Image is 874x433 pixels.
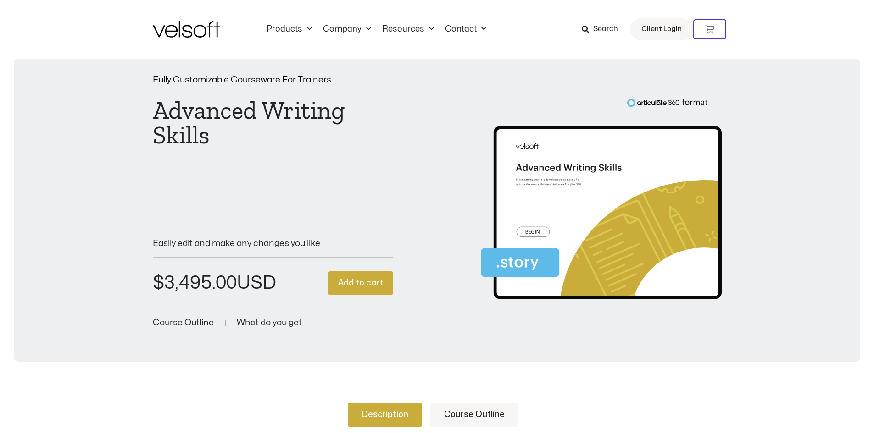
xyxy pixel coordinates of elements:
[377,24,440,34] a: ResourcesMenu Toggle
[582,22,624,37] a: Search
[153,98,394,148] h1: Advanced Writing Skills
[317,24,377,34] a: CompanyMenu Toggle
[630,18,693,40] a: Client Login
[153,21,220,38] img: Velsoft Training Materials
[430,403,518,427] a: Course Outline
[153,239,394,248] p: Easily edit and make any changes you like
[237,318,302,327] a: What do you get
[153,318,214,327] a: Course Outline
[440,24,492,34] a: ContactMenu Toggle
[153,274,164,292] span: $
[153,76,394,84] p: Fully Customizable Courseware For Trainers
[261,24,492,34] nav: Menu
[641,23,682,35] span: Client Login
[153,274,237,292] bdi: 3,495.00
[328,271,393,296] button: Add to cart
[481,98,722,307] img: Second Product Image
[593,23,618,35] span: Search
[348,403,422,427] a: Description
[261,24,317,34] a: ProductsMenu Toggle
